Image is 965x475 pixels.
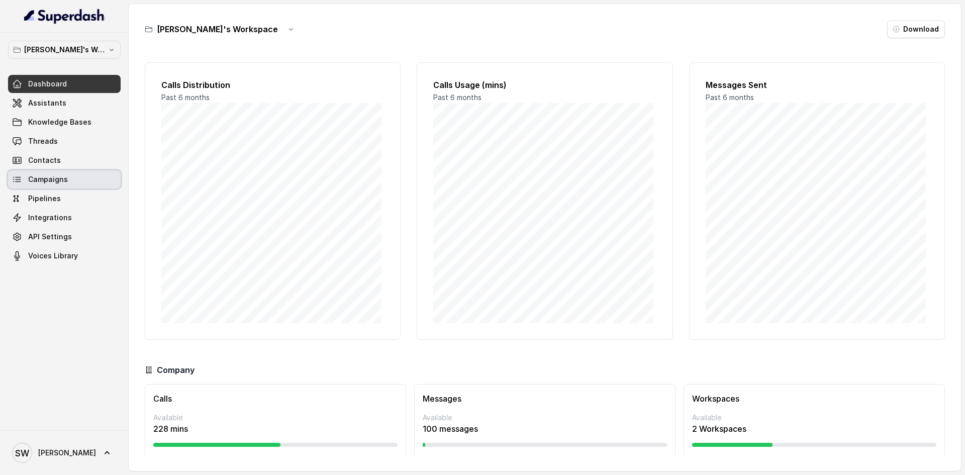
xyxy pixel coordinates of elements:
[28,232,72,242] span: API Settings
[8,94,121,112] a: Assistants
[157,364,195,376] h3: Company
[706,79,928,91] h2: Messages Sent
[28,117,91,127] span: Knowledge Bases
[8,41,121,59] button: [PERSON_NAME]'s Workspace
[8,189,121,208] a: Pipelines
[8,113,121,131] a: Knowledge Bases
[423,413,667,423] p: Available
[8,151,121,169] a: Contacts
[433,79,656,91] h2: Calls Usage (mins)
[8,209,121,227] a: Integrations
[28,251,78,261] span: Voices Library
[8,228,121,246] a: API Settings
[28,79,67,89] span: Dashboard
[887,20,945,38] button: Download
[8,75,121,93] a: Dashboard
[8,132,121,150] a: Threads
[692,393,936,405] h3: Workspaces
[423,423,667,435] p: 100 messages
[423,393,667,405] h3: Messages
[692,413,936,423] p: Available
[157,23,278,35] h3: [PERSON_NAME]'s Workspace
[24,44,105,56] p: [PERSON_NAME]'s Workspace
[161,79,384,91] h2: Calls Distribution
[28,213,72,223] span: Integrations
[28,136,58,146] span: Threads
[706,93,754,102] span: Past 6 months
[8,170,121,188] a: Campaigns
[24,8,105,24] img: light.svg
[28,98,66,108] span: Assistants
[28,194,61,204] span: Pipelines
[28,174,68,184] span: Campaigns
[153,413,398,423] p: Available
[692,423,936,435] p: 2 Workspaces
[38,448,96,458] span: [PERSON_NAME]
[15,448,29,458] text: SW
[8,439,121,467] a: [PERSON_NAME]
[28,155,61,165] span: Contacts
[153,423,398,435] p: 228 mins
[433,93,481,102] span: Past 6 months
[161,93,210,102] span: Past 6 months
[8,247,121,265] a: Voices Library
[153,393,398,405] h3: Calls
